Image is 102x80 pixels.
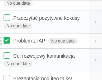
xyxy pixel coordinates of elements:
[13,38,47,44] span: Problem z IAP
[13,53,77,59] span: Cel rozwojowy komunikacja
[4,61,33,67] span: No due date
[4,14,10,21] label: Done
[48,38,77,44] span: No due date
[4,37,10,44] label: Done
[4,23,33,29] span: No due date
[13,15,82,21] span: Przeczytać pozytywne kokosy
[4,52,10,59] label: Done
